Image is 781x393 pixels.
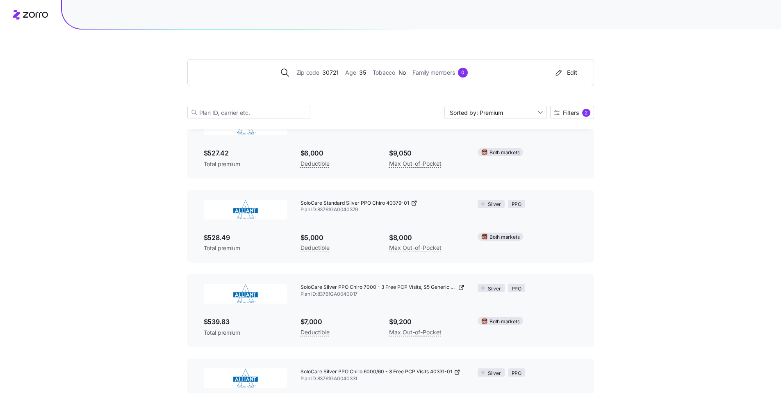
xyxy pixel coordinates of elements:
span: PPO [512,201,521,208]
span: Deductible [301,243,330,253]
span: $5,000 [301,233,376,243]
span: Total premium [204,160,287,168]
span: Deductible [301,327,330,337]
span: 35 [359,68,366,77]
input: Plan ID, carrier etc. [187,106,310,119]
span: SoloCare Silver PPO Chiro 7000 - 3 Free PCP Visits, $5 Generic Rx 40017-01 [301,284,457,291]
div: 2 [582,109,590,117]
span: $9,200 [389,317,465,327]
img: Alliant Health Plans [204,368,287,388]
span: Filters [563,110,579,116]
span: Both markets [490,233,519,241]
span: $6,000 [301,148,376,158]
div: 0 [458,68,468,78]
span: Age [345,68,356,77]
img: Alliant Health Plans [204,284,287,304]
span: SoloCare Standard Silver PPO Chiro 40379-01 [301,200,409,207]
span: PPO [512,285,521,293]
button: Filters2 [550,106,594,119]
span: Total premium [204,244,287,252]
span: Silver [488,201,501,208]
span: Max Out-of-Pocket [389,159,442,169]
img: Alliant Health Plans [204,200,287,219]
span: $7,000 [301,317,376,327]
span: No [398,68,406,77]
span: Both markets [490,318,519,326]
span: Max Out-of-Pocket [389,327,442,337]
span: $528.49 [204,233,287,243]
span: $539.83 [204,317,287,327]
span: SoloCare Silver PPO Chiro 6000/60 - 3 Free PCP Visits 40331-01 [301,368,452,375]
div: Edit [554,69,577,77]
span: Both markets [490,149,519,157]
span: Zip code [296,68,319,77]
span: Silver [488,285,501,293]
span: Silver [488,370,501,377]
span: Family members [412,68,455,77]
span: Plan ID: 83761GA0040331 [301,375,465,382]
span: $9,050 [389,148,465,158]
span: Max Out-of-Pocket [389,243,442,253]
span: Deductible [301,159,330,169]
input: Sort by [444,106,547,119]
span: $8,000 [389,233,465,243]
button: Edit [551,66,581,79]
span: 30721 [322,68,339,77]
span: PPO [512,370,521,377]
span: Plan ID: 83761GA0040379 [301,206,465,213]
span: Total premium [204,329,287,337]
span: Plan ID: 83761GA0040017 [301,291,465,298]
span: $527.42 [204,148,287,158]
span: Tobacco [373,68,395,77]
